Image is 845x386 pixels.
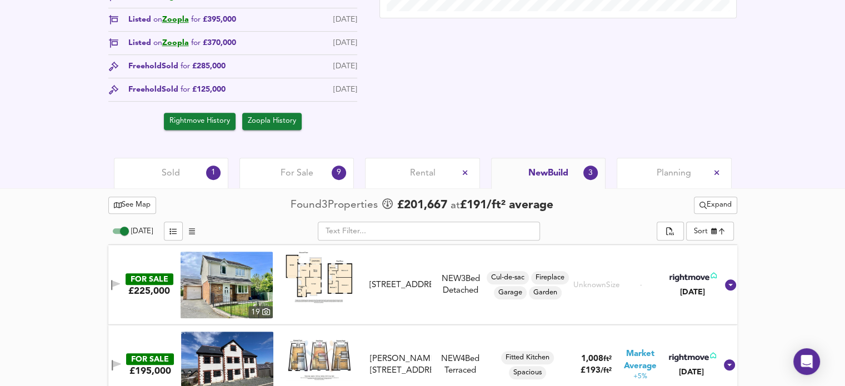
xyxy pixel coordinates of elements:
div: Sort [686,222,734,240]
span: Rightmove History [169,115,230,128]
span: ft² [603,355,611,363]
div: Garage [494,286,527,299]
span: for [181,86,190,93]
span: 1,008 [581,355,603,363]
img: Floorplan [286,332,353,380]
div: [DATE] [333,84,357,96]
span: Rental [410,167,436,179]
div: Garden [529,286,562,299]
span: £ 193 [581,367,612,375]
div: 3 [583,166,598,180]
span: for [191,16,201,23]
img: Floorplan [286,252,352,303]
span: Sold £125,000 [162,84,226,96]
span: at [451,200,460,211]
button: Zoopla History [242,113,302,130]
a: property thumbnail 19 [181,252,273,318]
div: [DATE] [667,287,717,298]
div: NEW 3 Bed Detached [436,273,486,297]
span: £ 201,667 [397,197,447,214]
div: Open Intercom Messenger [793,348,820,375]
span: Listed £395,000 [128,14,236,26]
div: Davids Lane, Penmaenmawr, Conwy, LL34 6NP [366,353,436,377]
div: [DATE] [333,37,357,49]
svg: Show Details [723,358,736,372]
div: [DATE] [333,61,357,72]
span: New Build [528,167,568,179]
span: Cul-de-sac [487,273,529,283]
span: for [191,39,201,47]
div: [DATE] [667,367,716,378]
span: See Map [114,199,151,212]
div: Freehold [128,61,226,72]
span: Sold [162,167,180,179]
div: Freehold [128,84,226,96]
div: Fireplace [531,271,569,284]
div: Cul-de-sac [487,271,529,284]
svg: Show Details [724,278,737,292]
button: Rightmove History [164,113,236,130]
div: FOR SALE£225,000 property thumbnail 19 Floorplan[STREET_ADDRESS]NEW3Bed DetachedCul-de-sacFirepla... [108,245,737,325]
span: Spacious [509,368,546,378]
button: See Map [108,197,157,214]
span: for [181,62,190,70]
div: Unknown Size [573,280,620,290]
input: Text Filter... [318,222,540,240]
span: Fireplace [531,273,569,283]
button: Expand [694,197,737,214]
div: Pant Yr Afon, Penmaenmawr, LL34 6BY [365,279,436,291]
div: [DATE] [333,14,357,26]
a: Zoopla [162,39,189,47]
div: [STREET_ADDRESS] [369,279,431,291]
span: Sold £285,000 [162,61,226,72]
span: For Sale [281,167,313,179]
span: Fitted Kitchen [501,353,554,363]
span: / ft² [601,367,612,374]
div: £195,000 [129,365,171,377]
div: 19 [248,306,273,318]
span: Market Average [617,348,663,372]
div: 1 [206,166,221,180]
div: split button [694,197,737,214]
div: [PERSON_NAME][STREET_ADDRESS] [370,353,431,377]
img: property thumbnail [181,252,273,318]
a: Zoopla [162,16,189,23]
span: +5% [633,372,647,382]
span: [DATE] [131,228,153,235]
div: FOR SALE [126,273,173,285]
span: Zoopla History [248,115,296,128]
div: Fitted Kitchen [501,351,554,364]
span: on [153,39,162,47]
span: - [640,281,642,289]
span: Garage [494,288,527,298]
span: on [153,16,162,23]
span: £ 191 / ft² average [460,199,553,211]
div: Sort [694,226,708,237]
div: 9 [332,166,346,180]
div: Spacious [509,366,546,379]
div: FOR SALE [126,353,174,365]
div: Found 3 Propert ies [291,198,381,213]
div: NEW 4 Bed Terraced [436,353,486,377]
div: £225,000 [128,285,170,297]
span: Listed £370,000 [128,37,236,49]
span: Garden [529,288,562,298]
span: Expand [699,199,732,212]
div: split button [657,222,683,240]
span: Planning [657,167,691,179]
